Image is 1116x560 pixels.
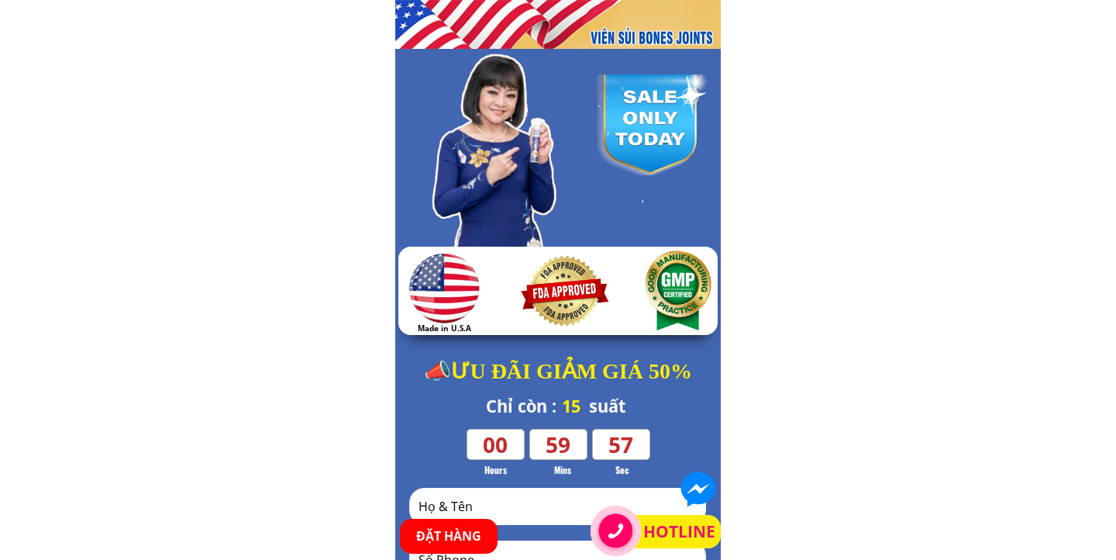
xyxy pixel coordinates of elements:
a: HOTLINE [643,519,720,545]
p: ĐẶT HÀNG [400,519,498,554]
h3: Hours [468,462,523,477]
h3: 15 [562,393,596,420]
h3: 📣ƯU ĐÃI GIẢM GIÁ 50% [418,354,698,389]
input: Họ & Tên [415,489,701,524]
h3: Made in U.S.A [418,323,474,335]
h3: Sec [603,462,642,477]
h3: Chỉ còn : suất [486,393,640,420]
h3: Mins [539,462,585,477]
